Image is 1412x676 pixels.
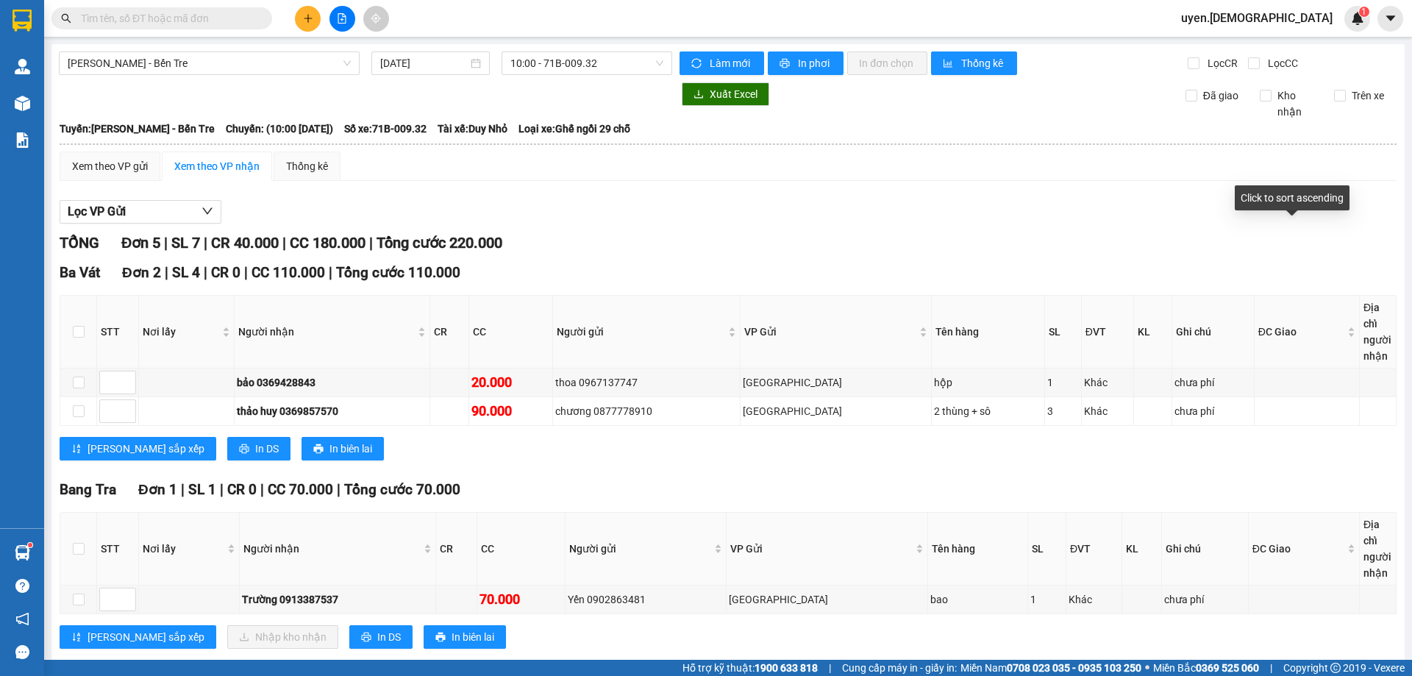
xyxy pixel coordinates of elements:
[302,437,384,460] button: printerIn biên lai
[930,591,1024,608] div: bao
[286,158,328,174] div: Thống kê
[15,96,30,111] img: warehouse-icon
[730,541,913,557] span: VP Gửi
[471,401,550,421] div: 90.000
[255,441,279,457] span: In DS
[934,403,1042,419] div: 2 thùng + sô
[1028,513,1066,586] th: SL
[744,324,916,340] span: VP Gửi
[943,58,955,70] span: bar-chart
[28,543,32,547] sup: 1
[60,123,215,135] b: Tuyến: [PERSON_NAME] - Bến Tre
[1270,660,1272,676] span: |
[204,234,207,252] span: |
[337,13,347,24] span: file-add
[268,481,333,498] span: CC 70.000
[15,132,30,148] img: solution-icon
[344,481,460,498] span: Tổng cước 70.000
[239,444,249,455] span: printer
[88,629,204,645] span: [PERSON_NAME] sắp xếp
[435,632,446,644] span: printer
[798,55,832,71] span: In phơi
[377,234,502,252] span: Tổng cước 220.000
[238,324,415,340] span: Người nhận
[15,645,29,659] span: message
[1007,662,1141,674] strong: 0708 023 035 - 0935 103 250
[829,660,831,676] span: |
[60,200,221,224] button: Lọc VP Gửi
[471,372,550,393] div: 20.000
[282,234,286,252] span: |
[71,444,82,455] span: sort-ascending
[1069,591,1119,608] div: Khác
[1377,6,1403,32] button: caret-down
[15,579,29,593] span: question-circle
[1082,296,1135,369] th: ĐVT
[436,513,477,586] th: CR
[164,234,168,252] span: |
[349,625,413,649] button: printerIn DS
[934,374,1042,391] div: hộp
[71,632,82,644] span: sort-ascending
[682,660,818,676] span: Hỗ trợ kỹ thuật:
[743,403,929,419] div: [GEOGRAPHIC_DATA]
[60,481,116,498] span: Bang Tra
[727,586,929,614] td: Sài Gòn
[303,13,313,24] span: plus
[97,513,139,586] th: STT
[329,264,332,281] span: |
[361,632,371,644] span: printer
[171,234,200,252] span: SL 7
[518,121,630,137] span: Loại xe: Ghế ngồi 29 chỗ
[227,481,257,498] span: CR 0
[1202,55,1240,71] span: Lọc CR
[932,296,1045,369] th: Tên hàng
[768,51,844,75] button: printerIn phơi
[555,374,738,391] div: thoa 0967137747
[165,264,168,281] span: |
[1363,299,1392,364] div: Địa chỉ người nhận
[138,481,177,498] span: Đơn 1
[188,481,216,498] span: SL 1
[847,51,927,75] button: In đơn chọn
[369,234,373,252] span: |
[122,264,161,281] span: Đơn 2
[237,403,427,419] div: thảo huy 0369857570
[143,324,219,340] span: Nơi lấy
[81,10,254,26] input: Tìm tên, số ĐT hoặc mã đơn
[260,481,264,498] span: |
[569,541,711,557] span: Người gửi
[313,444,324,455] span: printer
[13,10,32,32] img: logo-vxr
[204,264,207,281] span: |
[60,625,216,649] button: sort-ascending[PERSON_NAME] sắp xếp
[961,55,1005,71] span: Thống kê
[741,397,932,426] td: Sài Gòn
[1169,9,1344,27] span: uyen.[DEMOGRAPHIC_DATA]
[691,58,704,70] span: sync
[1162,513,1249,586] th: Ghi chú
[172,264,200,281] span: SL 4
[1235,185,1349,210] div: Click to sort ascending
[1351,12,1364,25] img: icon-new-feature
[211,234,279,252] span: CR 40.000
[1262,55,1300,71] span: Lọc CC
[1197,88,1244,104] span: Đã giao
[227,625,338,649] button: downloadNhập kho nhận
[842,660,957,676] span: Cung cấp máy in - giấy in:
[1196,662,1259,674] strong: 0369 525 060
[15,59,30,74] img: warehouse-icon
[61,13,71,24] span: search
[1047,403,1079,419] div: 3
[329,6,355,32] button: file-add
[680,51,764,75] button: syncLàm mới
[72,158,148,174] div: Xem theo VP gửi
[424,625,506,649] button: printerIn biên lai
[226,121,333,137] span: Chuyến: (10:00 [DATE])
[755,662,818,674] strong: 1900 633 818
[1359,7,1369,17] sup: 1
[243,541,421,557] span: Người nhận
[1272,88,1323,120] span: Kho nhận
[329,441,372,457] span: In biên lai
[211,264,240,281] span: CR 0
